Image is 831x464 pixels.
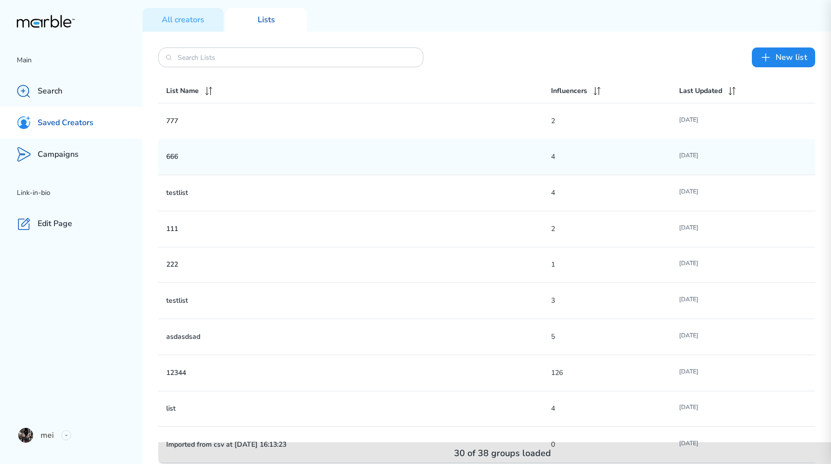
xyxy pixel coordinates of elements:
[551,151,679,163] p: 4
[551,223,679,235] p: 2
[166,85,199,97] p: List Name
[166,187,551,199] p: testlist
[454,447,551,459] h2: 30 of 38 groups loaded
[166,151,551,163] p: 666
[166,403,551,415] p: list
[258,15,275,25] p: Lists
[38,149,79,160] p: Campaigns
[679,223,807,235] p: [DATE]
[551,115,679,127] p: 2
[166,331,551,343] p: asdasdsad
[679,187,807,199] p: [DATE]
[551,403,679,415] p: 4
[551,331,679,343] p: 5
[679,295,807,307] p: [DATE]
[551,259,679,271] p: 1
[679,403,807,415] p: [DATE]
[166,295,551,307] p: testlist
[166,115,551,127] p: 777
[752,47,815,67] button: New list
[166,259,551,271] p: 222
[162,15,204,25] p: All creators
[38,86,62,96] p: Search
[551,187,679,199] p: 4
[17,187,142,199] p: Link-in-bio
[679,115,807,127] p: [DATE]
[679,259,807,271] p: [DATE]
[166,223,551,235] p: 111
[679,85,722,97] p: Last Updated
[679,151,807,163] p: [DATE]
[38,219,72,229] p: Edit Page
[679,367,807,379] p: [DATE]
[41,429,54,441] p: mei
[166,439,551,451] p: Imported from csv at [DATE] 16:13:23
[178,53,404,62] input: Search Lists
[679,331,807,343] p: [DATE]
[551,295,679,307] p: 3
[679,439,807,451] p: [DATE]
[551,439,679,451] p: 0
[17,54,142,66] p: Main
[551,85,587,97] p: Influencers
[551,367,679,379] p: 126
[38,118,93,128] p: Saved Creators
[166,367,551,379] p: 12344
